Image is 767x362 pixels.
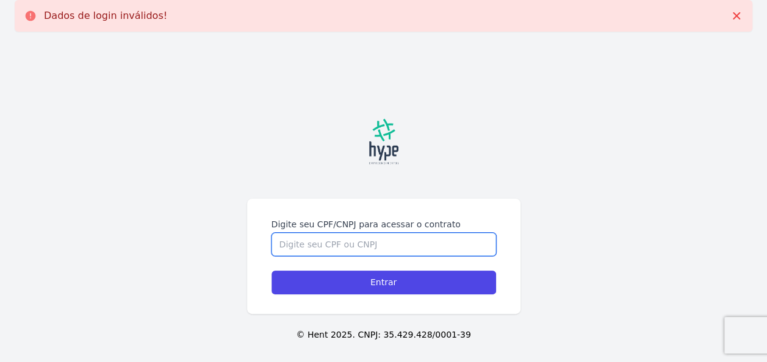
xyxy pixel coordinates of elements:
p: Dados de login inválidos! [44,10,167,22]
p: © Hent 2025. CNPJ: 35.429.428/0001-39 [20,328,747,341]
input: Digite seu CPF ou CNPJ [272,233,496,256]
img: logos_png-03.png [317,104,451,179]
label: Digite seu CPF/CNPJ para acessar o contrato [272,218,496,230]
input: Entrar [272,271,496,294]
